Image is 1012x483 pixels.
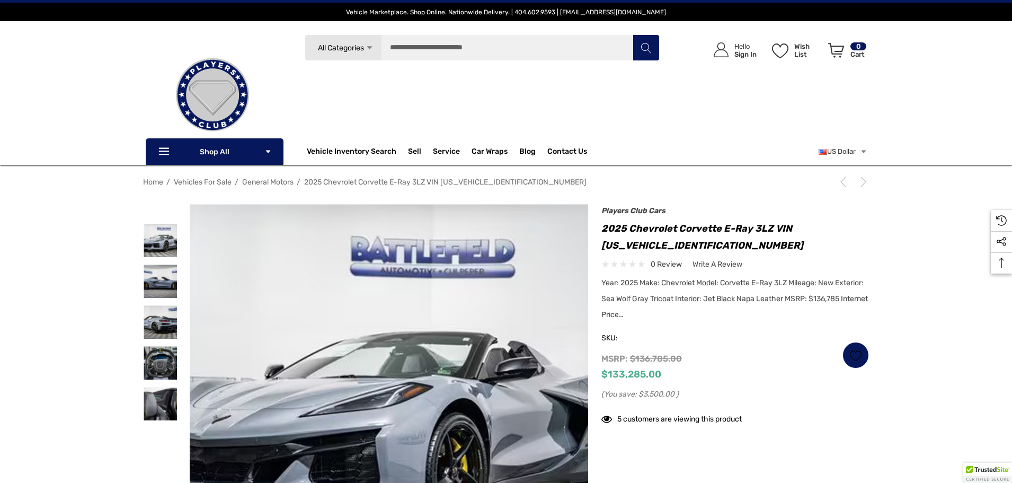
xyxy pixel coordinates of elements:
[842,342,869,368] a: Wish List
[850,50,866,58] p: Cart
[601,354,628,364] span: MSRP:
[144,224,177,257] img: For Sale 2025 Chevrolet Corvette E-Ray 3LZ VIN 1G1YM3D43S5501064
[366,44,374,52] svg: Icon Arrow Down
[772,43,788,58] svg: Wish List
[633,34,659,61] button: Search
[850,349,862,362] svg: Wish List
[702,32,762,68] a: Sign in
[304,178,587,187] a: 2025 Chevrolet Corvette E-Ray 3LZ VIN [US_VEHICLE_IDENTIFICATION_NUMBER]
[242,178,294,187] a: General Motors
[346,8,666,16] span: Vehicle Marketplace. Shop Online. Nationwide Delivery. | 404.602.9593 | [EMAIL_ADDRESS][DOMAIN_NAME]
[433,147,460,159] a: Service
[547,147,587,159] a: Contact Us
[991,258,1012,268] svg: Top
[317,43,363,52] span: All Categories
[819,141,867,162] a: USD
[472,141,519,162] a: Car Wraps
[472,147,508,159] span: Car Wraps
[714,42,729,57] svg: Icon User Account
[794,42,822,58] p: Wish List
[734,42,757,50] p: Hello
[996,215,1007,226] svg: Recently Viewed
[767,32,823,68] a: Wish List Wish List
[601,409,742,426] div: 5 customers are viewing this product
[601,368,661,380] span: $133,285.00
[144,387,177,420] img: For Sale 2025 Chevrolet Corvette E-Ray 3LZ VIN 1G1YM3D43S5501064
[996,236,1007,247] svg: Social Media
[519,147,536,159] a: Blog
[143,178,163,187] a: Home
[307,147,396,159] a: Vehicle Inventory Search
[854,177,869,187] a: Next
[408,141,433,162] a: Sell
[144,346,177,380] img: For Sale 2025 Chevrolet Corvette E-Ray 3LZ VIN 1G1YM3D43S5501064
[693,260,742,269] span: Write a Review
[174,178,232,187] a: Vehicles For Sale
[144,265,177,298] img: For Sale 2025 Chevrolet Corvette E-Ray 3LZ VIN 1G1YM3D43S5501064
[601,278,868,319] span: Year: 2025 Make: Chevrolet Model: Corvette E-Ray 3LZ Mileage: New Exterior: Sea Wolf Gray Tricoat...
[828,43,844,58] svg: Review Your Cart
[601,220,869,254] h1: 2025 Chevrolet Corvette E-Ray 3LZ VIN [US_VEHICLE_IDENTIFICATION_NUMBER]
[144,305,177,339] img: For Sale 2025 Chevrolet Corvette E-Ray 3LZ VIN 1G1YM3D43S5501064
[693,258,742,271] a: Write a Review
[601,206,665,215] a: Players Club Cars
[676,390,679,399] span: )
[638,390,674,399] span: $3,500.00
[264,148,272,155] svg: Icon Arrow Down
[159,42,265,148] img: Players Club | Cars For Sale
[305,34,381,61] a: All Categories Icon Arrow Down Icon Arrow Up
[143,173,869,191] nav: Breadcrumb
[823,32,867,73] a: Cart with 0 items
[651,258,682,271] span: 0 review
[838,177,853,187] a: Previous
[630,354,682,364] span: $136,785.00
[850,42,866,50] p: 0
[601,331,654,346] span: SKU:
[408,147,421,159] span: Sell
[963,463,1012,483] div: TrustedSite Certified
[146,138,283,165] p: Shop All
[734,50,757,58] p: Sign In
[157,146,173,158] svg: Icon Line
[601,390,637,399] span: (You save:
